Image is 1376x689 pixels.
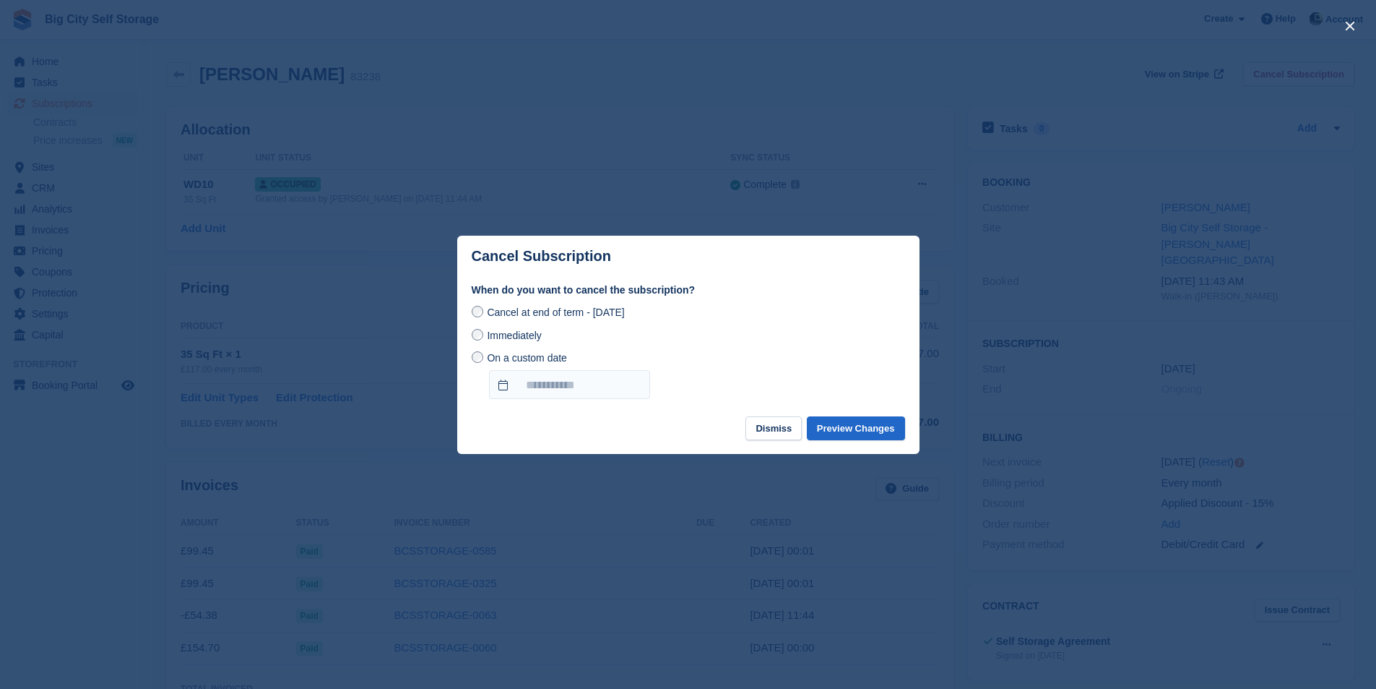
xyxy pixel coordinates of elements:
[472,306,483,317] input: Cancel at end of term - [DATE]
[487,330,541,341] span: Immediately
[807,416,905,440] button: Preview Changes
[472,351,483,363] input: On a custom date
[472,283,905,298] label: When do you want to cancel the subscription?
[745,416,802,440] button: Dismiss
[1338,14,1362,38] button: close
[489,370,650,399] input: On a custom date
[472,329,483,341] input: Immediately
[472,248,611,265] p: Cancel Subscription
[487,307,624,318] span: Cancel at end of term - [DATE]
[487,352,567,364] span: On a custom date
